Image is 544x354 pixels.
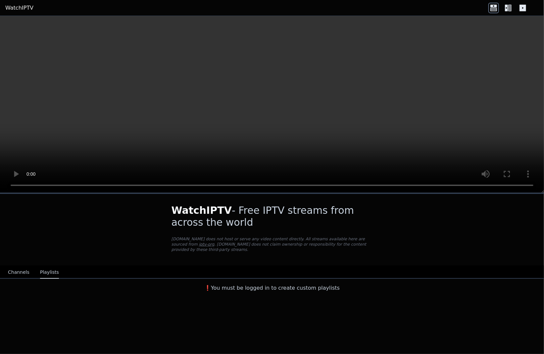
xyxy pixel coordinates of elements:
[199,242,215,247] a: iptv-org
[172,236,373,252] p: [DOMAIN_NAME] does not host or serve any video content directly. All streams available here are s...
[40,266,59,279] button: Playlists
[8,266,29,279] button: Channels
[5,4,33,12] a: WatchIPTV
[172,205,232,216] span: WatchIPTV
[161,284,383,292] h3: ❗️You must be logged in to create custom playlists
[172,205,373,228] h1: - Free IPTV streams from across the world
